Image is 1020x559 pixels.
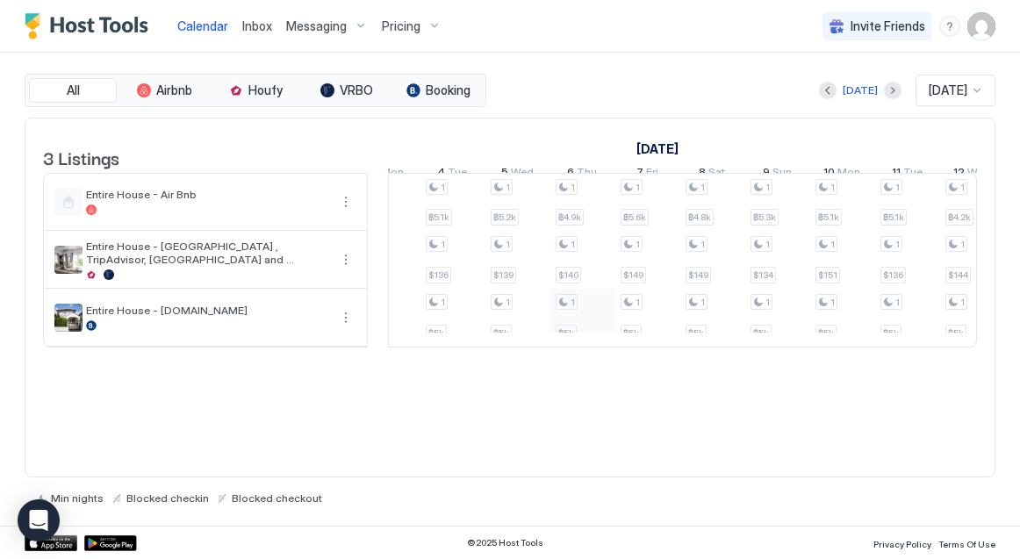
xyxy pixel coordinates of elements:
[623,269,643,281] span: $149
[840,80,880,101] button: [DATE]
[765,239,770,250] span: 1
[335,307,356,328] div: menu
[558,211,581,223] span: ฿4.9k
[493,327,509,339] span: ฿5k
[448,165,467,183] span: Tue
[382,18,420,34] span: Pricing
[467,537,543,548] span: © 2025 Host Tools
[428,211,449,223] span: ฿5.1k
[25,74,486,107] div: tab-group
[232,491,322,505] span: Blocked checkout
[967,165,990,183] span: Wed
[126,491,209,505] span: Blocked checkin
[43,144,119,170] span: 3 Listings
[335,191,356,212] div: menu
[772,165,792,183] span: Sun
[86,188,328,201] span: Entire House - Air Bnb
[960,239,965,250] span: 1
[688,211,711,223] span: ฿4.8k
[949,161,995,187] a: November 12, 2025
[700,182,705,193] span: 1
[335,249,356,270] button: More options
[753,327,769,339] span: ฿5k
[18,499,60,541] div: Open Intercom Messenger
[883,269,903,281] span: $136
[700,239,705,250] span: 1
[212,78,299,103] button: Houfy
[497,161,538,187] a: November 5, 2025
[929,82,967,98] span: [DATE]
[177,18,228,33] span: Calendar
[286,18,347,34] span: Messaging
[708,165,725,183] span: Sat
[763,165,770,183] span: 9
[758,161,796,187] a: November 9, 2025
[335,191,356,212] button: More options
[25,13,156,39] a: Host Tools Logo
[84,535,137,551] a: Google Play Store
[426,82,470,98] span: Booking
[335,307,356,328] button: More options
[753,269,773,281] span: $134
[54,246,83,274] div: listing image
[873,539,931,549] span: Privacy Policy
[960,297,965,308] span: 1
[441,239,445,250] span: 1
[493,211,516,223] span: ฿5.2k
[632,136,683,161] a: November 1, 2025
[51,491,104,505] span: Min nights
[700,297,705,308] span: 1
[699,165,706,183] span: 8
[340,82,373,98] span: VRBO
[753,211,776,223] span: ฿5.3k
[242,18,272,33] span: Inbox
[501,165,508,183] span: 5
[851,18,925,34] span: Invite Friends
[895,239,900,250] span: 1
[120,78,208,103] button: Airbnb
[938,534,995,552] a: Terms Of Use
[694,161,729,187] a: November 8, 2025
[938,539,995,549] span: Terms Of Use
[437,165,445,183] span: 4
[303,78,391,103] button: VRBO
[895,182,900,193] span: 1
[25,535,77,551] div: App Store
[948,269,968,281] span: $144
[623,211,646,223] span: ฿5.6k
[939,16,960,37] div: menu
[506,182,510,193] span: 1
[953,165,965,183] span: 12
[441,182,445,193] span: 1
[29,78,117,103] button: All
[903,165,923,183] span: Tue
[571,239,575,250] span: 1
[967,12,995,40] div: User profile
[571,297,575,308] span: 1
[54,304,83,332] div: listing image
[335,249,356,270] div: menu
[688,269,708,281] span: $149
[511,165,534,183] span: Wed
[567,165,574,183] span: 6
[381,165,404,183] span: Mon
[433,161,471,187] a: November 4, 2025
[948,211,971,223] span: ฿4.2k
[646,165,658,183] span: Fri
[895,297,900,308] span: 1
[636,165,643,183] span: 7
[86,240,328,266] span: Entire House - [GEOGRAPHIC_DATA] , TripAdvisor, [GEOGRAPHIC_DATA] and [GEOGRAPHIC_DATA]
[892,165,901,183] span: 11
[632,161,663,187] a: November 7, 2025
[884,82,901,99] button: Next month
[765,182,770,193] span: 1
[837,165,860,183] span: Mon
[577,165,597,183] span: Thu
[177,17,228,35] a: Calendar
[86,304,328,317] span: Entire House - [DOMAIN_NAME]
[830,239,835,250] span: 1
[563,161,601,187] a: November 6, 2025
[67,82,80,98] span: All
